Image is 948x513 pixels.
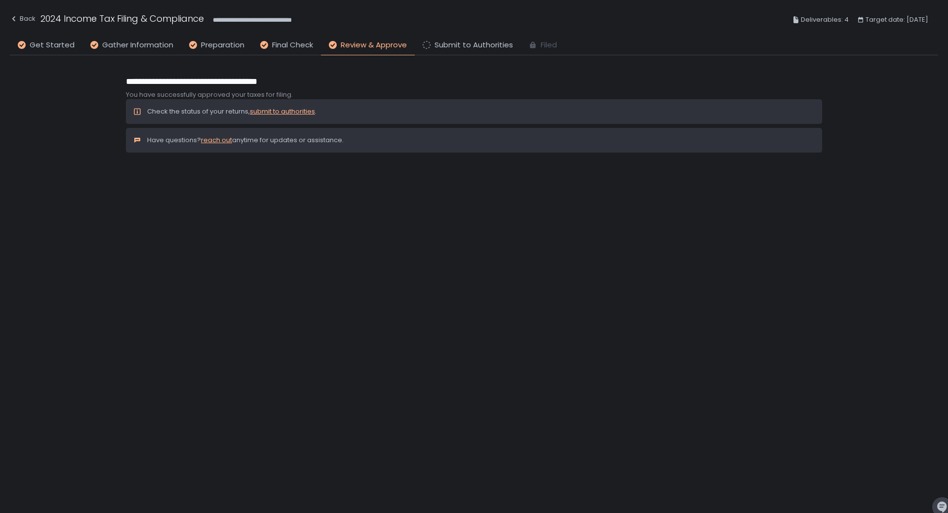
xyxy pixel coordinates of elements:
[126,90,822,99] div: You have successfully approved your taxes for filing.
[10,12,36,28] button: Back
[201,39,244,51] span: Preparation
[541,39,557,51] span: Filed
[250,107,315,116] a: submit to authorities
[10,13,36,25] div: Back
[147,136,344,145] p: Have questions? anytime for updates or assistance.
[341,39,407,51] span: Review & Approve
[201,135,232,145] a: reach out
[30,39,75,51] span: Get Started
[102,39,173,51] span: Gather Information
[866,14,928,26] span: Target date: [DATE]
[801,14,849,26] span: Deliverables: 4
[40,12,204,25] h1: 2024 Income Tax Filing & Compliance
[147,107,316,116] p: Check the status of your returns, .
[272,39,313,51] span: Final Check
[434,39,513,51] span: Submit to Authorities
